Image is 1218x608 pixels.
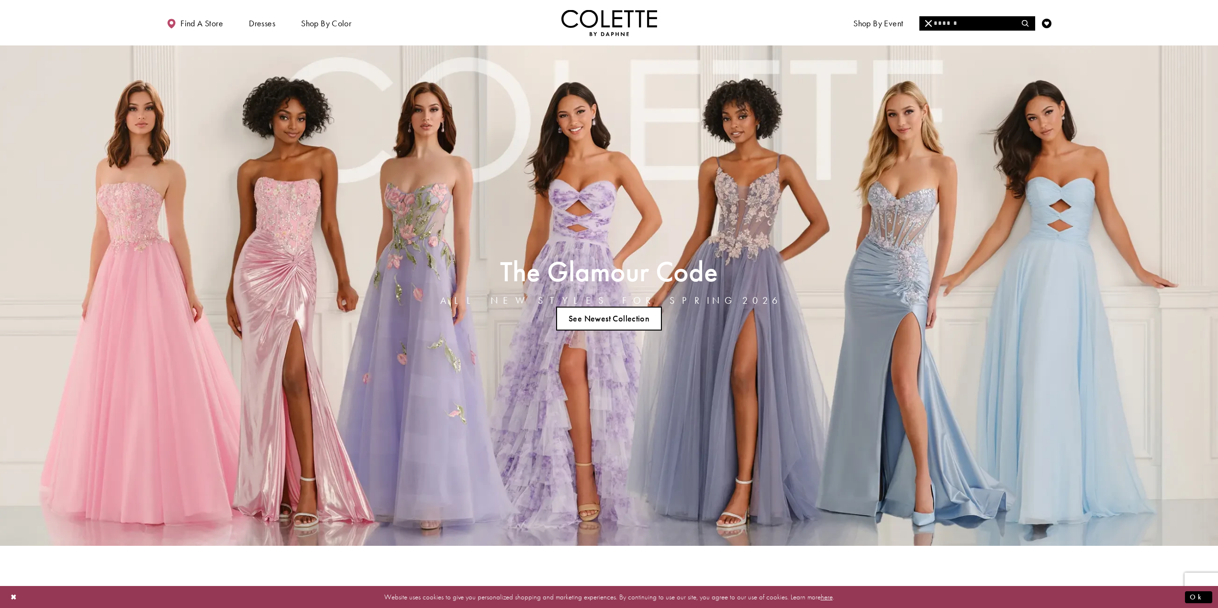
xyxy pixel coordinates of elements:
[6,588,22,605] button: Close Dialog
[561,10,657,36] a: Visit Home Page
[853,19,903,28] span: Shop By Event
[919,16,938,31] button: Close Search
[821,592,833,601] a: here
[440,258,778,285] h2: The Glamour Code
[851,10,905,36] span: Shop By Event
[164,10,225,36] a: Find a store
[249,19,275,28] span: Dresses
[69,590,1149,603] p: Website uses cookies to give you personalized shopping and marketing experiences. By continuing t...
[561,10,657,36] img: Colette by Daphne
[927,10,998,36] a: Meet the designer
[556,307,662,331] a: See Newest Collection The Glamour Code ALL NEW STYLES FOR SPRING 2026
[1016,16,1035,31] button: Submit Search
[919,16,1035,31] input: Search
[246,10,278,36] span: Dresses
[440,295,778,306] h4: ALL NEW STYLES FOR SPRING 2026
[301,19,351,28] span: Shop by color
[1185,591,1212,603] button: Submit Dialog
[299,10,354,36] span: Shop by color
[1018,10,1033,36] a: Toggle search
[180,19,223,28] span: Find a store
[1039,10,1054,36] a: Check Wishlist
[919,16,1035,31] div: Search form
[437,303,781,334] ul: Slider Links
